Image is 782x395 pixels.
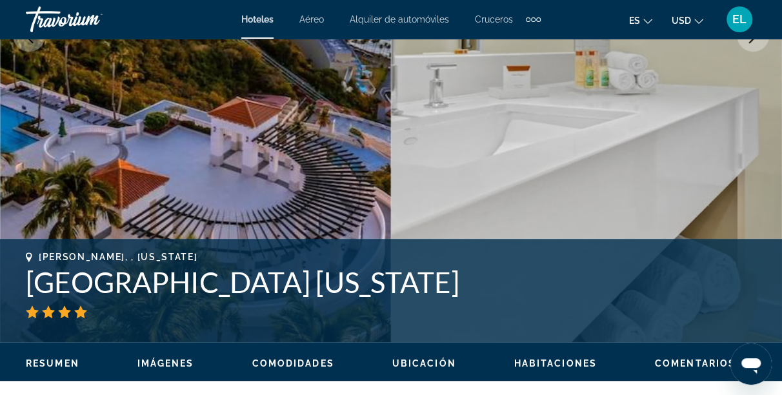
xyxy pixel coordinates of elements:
[629,11,652,30] button: Change language
[241,14,274,25] a: Hoteles
[26,265,756,299] h1: [GEOGRAPHIC_DATA] [US_STATE]
[730,343,772,385] iframe: Botón para iniciar la ventana de mensajería
[732,13,747,26] span: EL
[137,358,194,369] button: Imágenes
[723,6,756,33] button: User Menu
[526,9,541,30] button: Extra navigation items
[475,14,513,25] a: Cruceros
[672,15,691,26] span: USD
[26,3,155,36] a: Travorium
[350,14,449,25] a: Alquiler de automóviles
[655,358,736,369] button: Comentarios
[392,358,456,369] button: Ubicación
[299,14,324,25] a: Aéreo
[514,358,597,369] button: Habitaciones
[26,358,79,369] button: Resumen
[252,358,334,369] button: Comodidades
[39,252,197,262] span: [PERSON_NAME], , [US_STATE]
[629,15,640,26] span: es
[672,11,703,30] button: Change currency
